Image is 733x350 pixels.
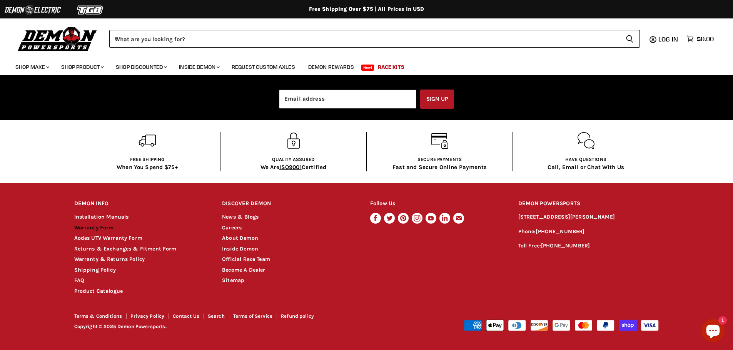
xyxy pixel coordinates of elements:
[372,59,410,75] a: Race Kits
[74,277,84,284] a: FAQ
[281,313,314,319] a: Refund policy
[233,313,272,319] a: Terms of Service
[110,59,172,75] a: Shop Discounted
[655,36,683,43] a: Log in
[15,25,100,52] img: Demon Powersports
[222,267,265,273] a: Become A Dealer
[59,6,675,13] div: Free Shipping Over $75 | All Prices In USD
[109,30,640,48] form: Product
[260,163,326,171] p: We Are Certified
[109,30,619,48] input: When autocomplete results are available use up and down arrows to review and enter to select
[130,313,164,319] a: Privacy Policy
[279,90,416,108] input: Email address
[370,195,504,213] h2: Follow Us
[74,313,122,319] a: Terms & Conditions
[565,157,606,162] span: Have questions
[619,30,640,48] button: Search
[74,324,367,330] p: Copyright © 2025 Demon Powersports.
[173,59,224,75] a: Inside Demon
[222,214,259,220] a: News & Blogs
[518,195,659,213] h2: DEMON POWERSPORTS
[173,313,199,319] a: Contact Us
[222,235,258,241] a: About Demon
[222,245,258,252] a: Inside Demon
[74,235,142,241] a: Aodes UTV Warranty Form
[536,228,584,235] a: [PHONE_NUMBER]
[74,256,145,262] a: Warranty & Returns Policy
[417,157,462,162] span: Secure Payments
[208,313,225,319] a: Search
[697,35,714,43] span: $0.00
[62,3,119,17] img: TGB Logo 2
[392,163,487,171] p: Fast and Secure Online Payments
[518,213,659,222] p: [STREET_ADDRESS][PERSON_NAME]
[130,157,165,162] span: Free shipping
[420,90,454,108] button: Sign up
[117,163,178,171] p: When You Spend $75+
[10,56,712,75] ul: Main menu
[361,65,374,71] span: New!
[699,319,727,344] inbox-online-store-chat: Shopify online store chat
[74,288,123,294] a: Product Catalogue
[302,59,360,75] a: Demon Rewards
[518,227,659,236] p: Phone:
[4,3,62,17] img: Demon Electric Logo 2
[74,195,208,213] h2: DEMON INFO
[279,164,302,171] span: ISO9001
[222,256,270,262] a: Official Race Team
[518,242,659,250] p: Toll Free:
[222,224,242,231] a: Careers
[74,267,116,273] a: Shipping Policy
[683,33,718,45] a: $0.00
[74,214,129,220] a: Installation Manuals
[541,242,590,249] a: [PHONE_NUMBER]
[222,277,244,284] a: Sitemap
[10,59,54,75] a: Shop Make
[74,314,367,322] nav: Footer
[548,163,624,171] p: Call, Email or Chat With Us
[226,59,301,75] a: Request Custom Axles
[658,35,678,43] span: Log in
[222,195,356,213] h2: DISCOVER DEMON
[55,59,109,75] a: Shop Product
[272,157,315,162] span: Quality Assured
[74,224,114,231] a: Warranty Form
[74,245,177,252] a: Returns & Exchanges & Fitment Form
